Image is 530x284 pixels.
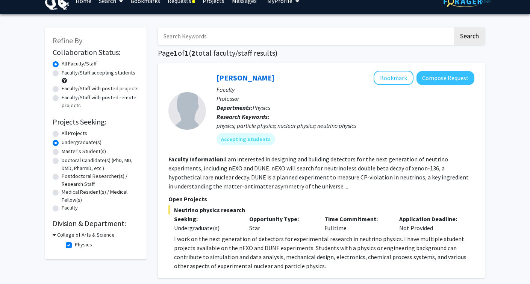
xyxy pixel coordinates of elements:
input: Search Keywords [158,27,453,45]
label: Postdoctoral Researcher(s) / Research Staff [62,172,139,188]
h3: College of Arts & Science [57,231,115,239]
iframe: Chat [6,250,32,278]
span: 1 [185,48,189,58]
span: Physics [253,104,270,111]
div: physics; particle physics; nuclear physics; neutrino physics [217,121,474,130]
label: Faculty/Staff accepting students [62,69,135,77]
div: Fulltime [319,214,394,232]
label: All Faculty/Staff [62,60,97,68]
h1: Page of ( total faculty/staff results) [158,49,485,58]
p: Seeking: [174,214,238,223]
p: Open Projects [168,194,474,204]
label: Faculty [62,204,78,212]
span: 2 [191,48,195,58]
label: Faculty/Staff with posted remote projects [62,94,139,109]
h2: Projects Seeking: [53,117,139,126]
span: Neutrino physics research [168,205,474,214]
label: Faculty/Staff with posted projects [62,85,139,93]
div: Star [244,214,319,232]
label: All Projects [62,129,87,137]
button: Search [454,27,485,45]
p: Time Commitment: [324,214,388,223]
p: Faculty [217,85,474,94]
b: Faculty Information: [168,155,225,163]
p: Professor [217,94,474,103]
p: I work on the next generation of detectors for experimental research in neutrino physics. I have ... [174,234,474,270]
h2: Collaboration Status: [53,48,139,57]
label: Physics [75,241,92,249]
button: Add Michelle Dolinski to Bookmarks [374,71,413,85]
h2: Division & Department: [53,219,139,228]
p: Application Deadline: [399,214,463,223]
span: Refine By [53,36,82,45]
b: Research Keywords: [217,113,270,120]
mat-chip: Accepting Students [217,133,275,145]
div: Not Provided [394,214,469,232]
fg-read-more: I am interested in designing and building detectors for the next generation of neutrino experimen... [168,155,469,190]
a: [PERSON_NAME] [217,73,274,82]
b: Departments: [217,104,253,111]
label: Undergraduate(s) [62,138,101,146]
label: Master's Student(s) [62,147,106,155]
button: Compose Request to Michelle Dolinski [416,71,474,85]
p: Opportunity Type: [249,214,313,223]
div: Undergraduate(s) [174,223,238,232]
label: Medical Resident(s) / Medical Fellow(s) [62,188,139,204]
label: Doctoral Candidate(s) (PhD, MD, DMD, PharmD, etc.) [62,156,139,172]
span: 1 [174,48,178,58]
